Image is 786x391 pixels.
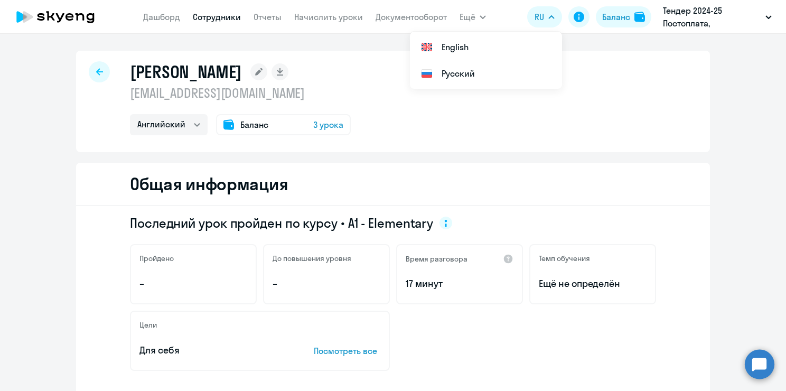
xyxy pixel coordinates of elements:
h5: До повышения уровня [273,254,351,263]
span: RU [535,11,544,23]
a: Сотрудники [193,12,241,22]
ul: Ещё [410,32,562,89]
span: Баланс [240,118,268,131]
p: Для себя [139,343,281,357]
a: Дашборд [143,12,180,22]
div: Баланс [602,11,630,23]
span: Ещё [460,11,475,23]
span: Ещё не определён [539,277,647,291]
img: balance [634,12,645,22]
h2: Общая информация [130,173,288,194]
a: Начислить уроки [294,12,363,22]
a: Отчеты [254,12,282,22]
h1: [PERSON_NAME] [130,61,242,82]
button: RU [527,6,562,27]
button: Балансbalance [596,6,651,27]
h5: Время разговора [406,254,467,264]
img: Русский [420,67,433,80]
button: Ещё [460,6,486,27]
p: 17 минут [406,277,513,291]
span: Последний урок пройден по курсу • A1 - Elementary [130,215,433,231]
p: Посмотреть все [314,345,380,357]
span: 3 урока [313,118,343,131]
button: Тендер 2024-25 Постоплата, [GEOGRAPHIC_DATA], ООО [658,4,777,30]
p: [EMAIL_ADDRESS][DOMAIN_NAME] [130,85,351,101]
a: Документооборот [376,12,447,22]
h5: Пройдено [139,254,174,263]
p: Тендер 2024-25 Постоплата, [GEOGRAPHIC_DATA], ООО [663,4,761,30]
p: – [273,277,380,291]
h5: Цели [139,320,157,330]
img: English [420,41,433,53]
h5: Темп обучения [539,254,590,263]
p: – [139,277,247,291]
